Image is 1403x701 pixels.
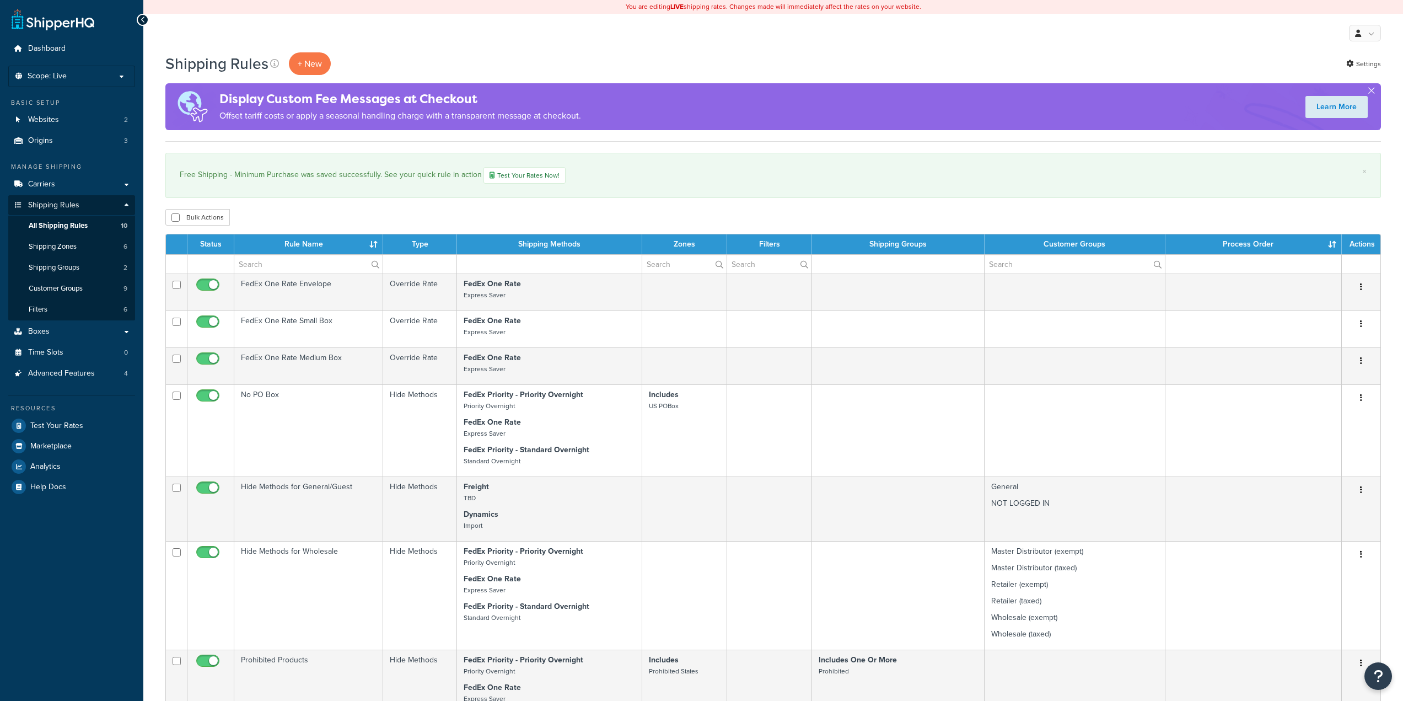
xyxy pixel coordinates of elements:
[819,666,849,676] small: Prohibited
[464,444,589,456] strong: FedEx Priority - Standard Overnight
[1342,234,1380,254] th: Actions
[180,167,1367,184] div: Free Shipping - Minimum Purchase was saved successfully. See your quick rule in action
[187,234,234,254] th: Status
[219,90,581,108] h4: Display Custom Fee Messages at Checkout
[28,201,79,210] span: Shipping Rules
[383,477,457,541] td: Hide Methods
[727,255,811,274] input: Search
[124,369,128,378] span: 4
[8,299,135,320] a: Filters 6
[8,237,135,257] a: Shipping Zones 6
[123,242,127,251] span: 6
[124,136,128,146] span: 3
[8,343,135,363] a: Time Slots 0
[8,363,135,384] a: Advanced Features 4
[8,416,135,436] a: Test Your Rates
[991,629,1158,640] p: Wholesale (taxed)
[8,299,135,320] li: Filters
[383,541,457,650] td: Hide Methods
[383,274,457,311] td: Override Rate
[28,327,50,336] span: Boxes
[649,654,679,666] strong: Includes
[28,180,55,189] span: Carriers
[483,167,566,184] a: Test Your Rates Now!
[985,477,1165,541] td: General
[464,389,583,400] strong: FedEx Priority - Priority Overnight
[464,290,506,300] small: Express Saver
[991,596,1158,607] p: Retailer (taxed)
[464,315,521,327] strong: FedEx One Rate
[28,348,63,357] span: Time Slots
[464,456,520,466] small: Standard Overnight
[464,666,515,676] small: Priority Overnight
[812,234,985,254] th: Shipping Groups
[28,44,66,53] span: Dashboard
[8,258,135,278] a: Shipping Groups 2
[464,613,520,623] small: Standard Overnight
[464,401,515,411] small: Priority Overnight
[457,234,642,254] th: Shipping Methods
[8,39,135,59] a: Dashboard
[1165,234,1342,254] th: Process Order : activate to sort column ascending
[649,401,679,411] small: US POBox
[8,195,135,321] li: Shipping Rules
[8,98,135,108] div: Basic Setup
[464,509,498,520] strong: Dynamics
[8,343,135,363] li: Time Slots
[8,477,135,497] a: Help Docs
[28,72,67,81] span: Scope: Live
[123,305,127,314] span: 6
[8,195,135,216] a: Shipping Rules
[8,404,135,413] div: Resources
[464,558,515,568] small: Priority Overnight
[642,234,727,254] th: Zones
[8,322,135,342] li: Boxes
[234,274,383,311] td: FedEx One Rate Envelope
[121,221,127,231] span: 10
[8,110,135,130] li: Websites
[234,384,383,477] td: No PO Box
[464,278,521,290] strong: FedEx One Rate
[234,255,383,274] input: Search
[30,442,72,451] span: Marketplace
[8,279,135,299] a: Customer Groups 9
[464,493,476,503] small: TBD
[383,347,457,384] td: Override Rate
[649,389,679,400] strong: Includes
[29,242,77,251] span: Shipping Zones
[8,237,135,257] li: Shipping Zones
[165,83,219,130] img: duties-banner-06bc72dcb5fe05cb3f9472aba00be2ae8eb53ab6f0d8bb03d382ba314ac3c341.png
[991,612,1158,623] p: Wholesale (exempt)
[464,654,583,666] strong: FedEx Priority - Priority Overnight
[464,585,506,595] small: Express Saver
[234,311,383,347] td: FedEx One Rate Small Box
[464,481,489,493] strong: Freight
[464,682,521,693] strong: FedEx One Rate
[28,115,59,125] span: Websites
[1362,167,1367,176] a: ×
[1305,96,1368,118] a: Learn More
[464,573,521,585] strong: FedEx One Rate
[124,115,128,125] span: 2
[985,234,1165,254] th: Customer Groups
[985,255,1164,274] input: Search
[383,384,457,477] td: Hide Methods
[8,457,135,477] a: Analytics
[464,364,506,374] small: Express Saver
[819,654,897,666] strong: Includes One Or More
[8,216,135,236] li: All Shipping Rules
[8,363,135,384] li: Advanced Features
[123,263,127,272] span: 2
[165,53,268,74] h1: Shipping Rules
[464,545,583,557] strong: FedEx Priority - Priority Overnight
[464,416,521,428] strong: FedEx One Rate
[234,234,383,254] th: Rule Name : activate to sort column ascending
[8,131,135,151] li: Origins
[28,369,95,378] span: Advanced Features
[8,162,135,172] div: Manage Shipping
[29,263,79,272] span: Shipping Groups
[464,521,482,531] small: Import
